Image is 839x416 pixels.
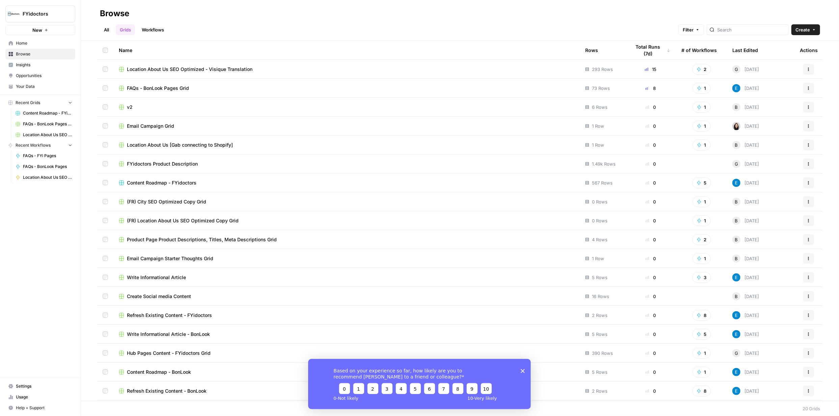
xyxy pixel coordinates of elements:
div: [DATE] [732,236,759,244]
span: 2 Rows [592,312,607,319]
button: 1 [693,215,711,226]
div: # of Workflows [681,41,717,59]
div: [DATE] [732,254,759,263]
div: Last Edited [732,41,758,59]
span: Write Informational Article [127,274,186,281]
a: Grids [116,24,135,35]
span: v2 [127,104,133,111]
span: Location About Us SEO Optimized - Visique Translation [127,66,252,73]
img: lntvtk5df957tx83savlbk37mrre [732,311,740,319]
button: Recent Workflows [5,140,75,150]
div: 0 [631,142,671,148]
a: Insights [5,59,75,70]
div: [DATE] [732,84,759,92]
div: 20 Grids [803,405,820,412]
span: 293 Rows [592,66,613,73]
a: (FR) Location About Us SEO Optimized Copy Grid [119,217,574,224]
div: [DATE] [732,330,759,338]
div: [DATE] [732,349,759,357]
div: [DATE] [732,217,759,225]
span: 1 Row [592,255,604,262]
a: Location About Us SEO Optimized - Visique Translation [12,129,75,140]
span: 5 Rows [592,274,607,281]
span: Content Roadmap - FYidoctors [127,179,196,186]
div: [DATE] [732,65,759,73]
div: Name [119,41,574,59]
a: FYidoctors Product Description [119,161,574,167]
span: Refresh Existing Content - BonLook [127,388,207,394]
a: (FR) City SEO Optimized Copy Grid [119,198,574,205]
span: 16 Rows [592,293,609,300]
a: Write Informational Article [119,274,574,281]
a: Product Page Product Descriptions, Titles, Meta Descriptions Grid [119,236,574,243]
div: 0 [631,179,671,186]
button: 5 [692,177,711,188]
span: Create Social media Content [127,293,191,300]
img: t5ef5oef8zpw1w4g2xghobes91mw [732,122,740,130]
div: 0 [631,255,671,262]
div: 8 [631,85,671,92]
span: B [735,236,738,243]
div: [DATE] [732,368,759,376]
img: tab_domain_overview_orange.svg [20,39,25,45]
img: tab_keywords_by_traffic_grey.svg [68,39,74,45]
div: Rows [585,41,598,59]
a: Opportunities [5,70,75,81]
span: New [32,27,42,33]
div: Browse [100,8,129,19]
div: 0 [631,217,671,224]
span: B [735,255,738,262]
button: 1 [693,367,711,377]
span: Filter [683,26,694,33]
img: lntvtk5df957tx83savlbk37mrre [732,179,740,187]
span: Write Informational Article - BonLook [127,331,210,338]
span: 1 Row [592,142,604,148]
span: B [735,104,738,111]
a: Content Roadmap - BonLook [119,369,574,375]
button: Recent Grids [5,98,75,108]
button: 5 [692,329,711,340]
span: 1.49k Rows [592,161,616,167]
span: Email Campaign Starter Thoughts Grid [127,255,213,262]
span: (FR) City SEO Optimized Copy Grid [127,198,206,205]
span: 73 Rows [592,85,610,92]
button: 8 [692,310,711,321]
span: 0 Rows [592,217,607,224]
div: 0 [631,388,671,394]
button: 1 [693,196,711,207]
span: 4 Rows [592,236,607,243]
span: 0 Rows [592,198,607,205]
div: 0 [631,312,671,319]
a: Browse [5,49,75,59]
span: FAQs - FYi Pages [23,153,72,159]
span: FYidoctors [23,10,63,17]
button: 1 [693,253,711,264]
div: 0 [631,293,671,300]
span: Insights [16,62,72,68]
span: 1 Row [592,123,604,129]
div: 0 [631,104,671,111]
img: lntvtk5df957tx83savlbk37mrre [732,387,740,395]
button: 1 [693,140,711,150]
img: FYidoctors Logo [8,8,20,20]
a: Location About Us [Gab connecting to Shopify] [119,142,574,148]
div: [DATE] [732,273,759,282]
span: Home [16,40,72,46]
div: [DATE] [732,179,759,187]
span: Opportunities [16,73,72,79]
span: 5 Rows [592,331,607,338]
div: [DATE] [732,103,759,111]
span: G [735,66,738,73]
button: 1 [693,121,711,131]
button: Filter [678,24,704,35]
span: 567 Rows [592,179,613,186]
div: 0 [631,331,671,338]
a: Refresh Existing Content - BonLook [119,388,574,394]
input: Search [717,26,786,33]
